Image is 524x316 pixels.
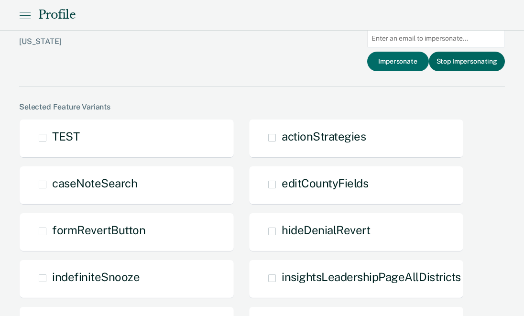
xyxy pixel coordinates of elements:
span: formRevertButton [52,223,145,237]
div: Selected Feature Variants [19,102,505,111]
button: Impersonate [367,52,429,71]
input: Enter an email to impersonate... [367,29,505,48]
span: caseNoteSearch [52,176,137,190]
span: indefiniteSnooze [52,270,140,283]
span: actionStrategies [282,130,366,143]
span: TEST [52,130,79,143]
div: [US_STATE] [19,37,244,61]
div: Profile [38,8,76,22]
span: insightsLeadershipPageAllDistricts [282,270,461,283]
button: Stop Impersonating [429,52,505,71]
span: editCountyFields [282,176,368,190]
span: hideDenialRevert [282,223,370,237]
